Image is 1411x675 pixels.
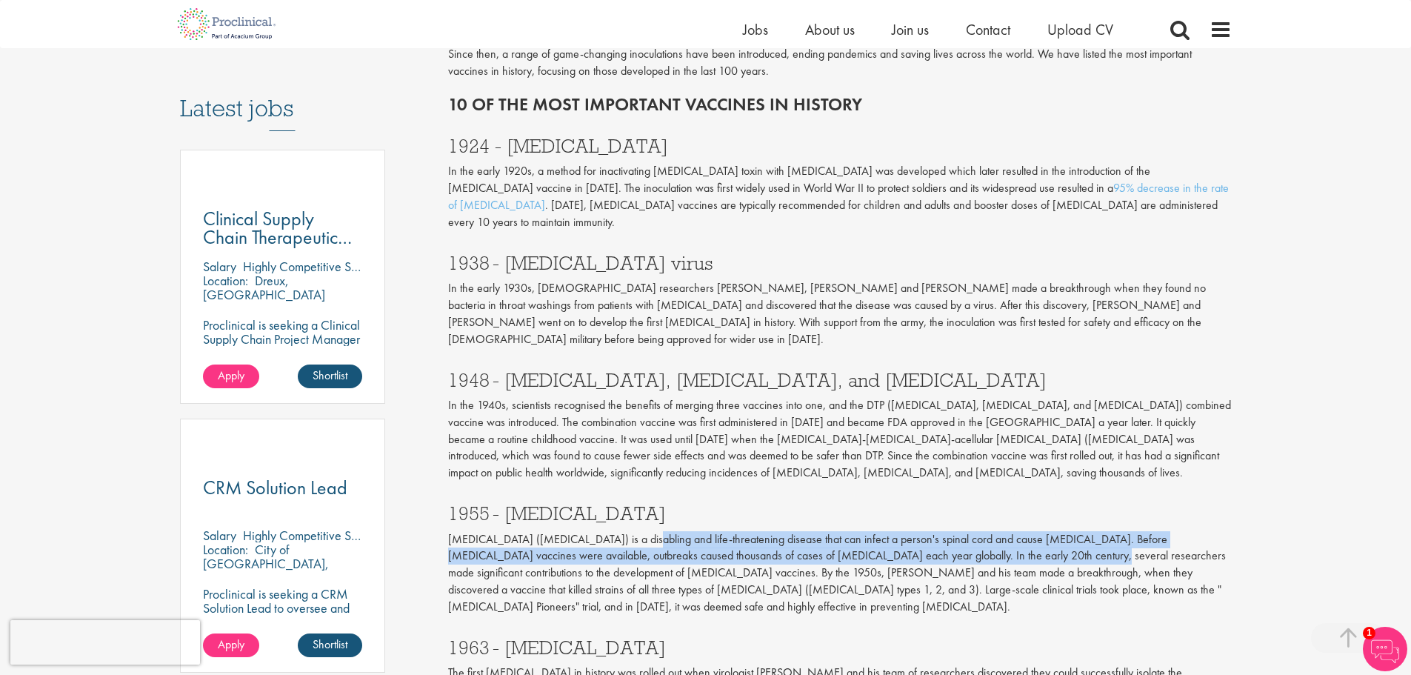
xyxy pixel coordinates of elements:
[203,475,347,500] span: CRM Solution Lead
[203,527,236,544] span: Salary
[448,95,1232,114] h2: 10 of the most important vaccines in history
[298,634,362,657] a: Shortlist
[203,634,259,657] a: Apply
[203,210,363,247] a: Clinical Supply Chain Therapeutic Area Project Manager
[743,20,768,39] a: Jobs
[203,272,325,303] p: Dreux, [GEOGRAPHIC_DATA]
[448,253,1232,273] h3: 1938 - [MEDICAL_DATA] virus
[448,163,1232,230] p: In the early 1920s, a method for inactivating [MEDICAL_DATA] toxin with [MEDICAL_DATA] was develo...
[448,370,1232,390] h3: 1948 - [MEDICAL_DATA], [MEDICAL_DATA], and [MEDICAL_DATA]
[203,365,259,388] a: Apply
[448,397,1232,482] p: In the 1940s, scientists recognised the benefits of merging three vaccines into one, and the DTP ...
[243,258,378,275] p: Highly Competitive Salary
[448,531,1232,616] p: [MEDICAL_DATA] ([MEDICAL_DATA]) is a disabling and life-threatening disease that can infect a per...
[203,479,363,497] a: CRM Solution Lead
[10,620,200,665] iframe: reCAPTCHA
[448,180,1229,213] a: 95% decrease in the rate of [MEDICAL_DATA]
[203,272,248,289] span: Location:
[203,206,352,287] span: Clinical Supply Chain Therapeutic Area Project Manager
[298,365,362,388] a: Shortlist
[203,587,363,643] p: Proclinical is seeking a CRM Solution Lead to oversee and enhance the Salesforce platform for EME...
[243,527,378,544] p: Highly Competitive Salary
[203,258,236,275] span: Salary
[448,638,1232,657] h3: 1963 - [MEDICAL_DATA]
[1047,20,1113,39] a: Upload CV
[448,280,1232,348] p: In the early 1930s, [DEMOGRAPHIC_DATA] researchers [PERSON_NAME], [PERSON_NAME] and [PERSON_NAME]...
[966,20,1010,39] a: Contact
[1363,627,1407,671] img: Chatbot
[448,136,1232,156] h3: 1924 - [MEDICAL_DATA]
[218,636,244,652] span: Apply
[448,504,1232,523] h3: 1955 - [MEDICAL_DATA]
[892,20,929,39] a: Join us
[218,368,244,383] span: Apply
[448,46,1232,80] p: Since then, a range of game-changing inoculations have been introduced, ending pandemics and savi...
[203,541,248,558] span: Location:
[203,318,363,416] p: Proclinical is seeking a Clinical Supply Chain Project Manager to join a dynamic team dedicated t...
[180,59,386,131] h3: Latest jobs
[203,541,329,586] p: City of [GEOGRAPHIC_DATA], [GEOGRAPHIC_DATA]
[805,20,855,39] a: About us
[1363,627,1375,639] span: 1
